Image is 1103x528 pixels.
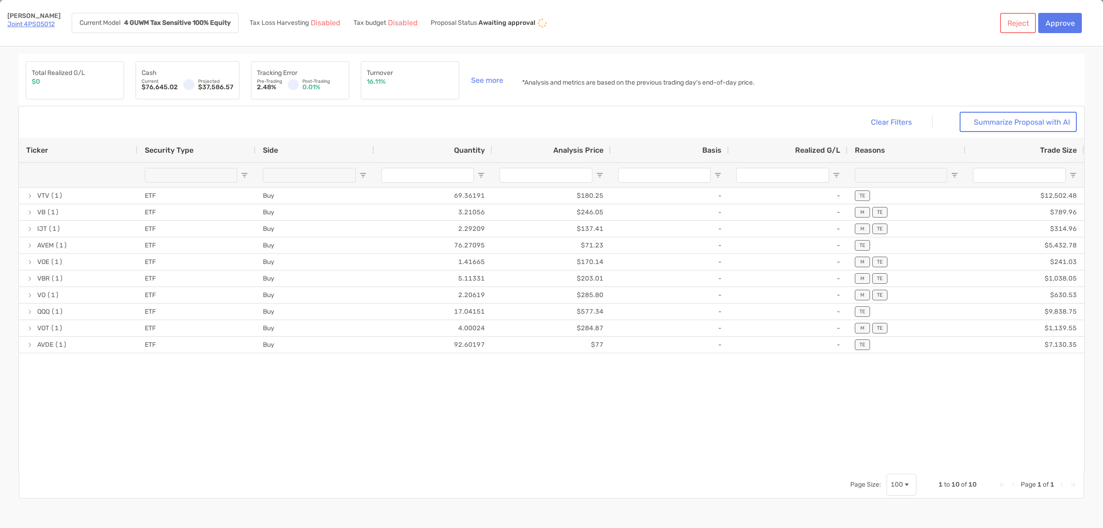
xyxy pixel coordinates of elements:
[1040,146,1077,155] span: Trade Size
[859,309,865,315] p: TE
[37,271,50,286] span: VBR
[137,304,256,320] div: ETF
[492,254,611,270] div: $170.14
[961,481,967,488] span: of
[611,287,729,303] div: -
[877,325,883,331] p: TE
[968,481,977,488] span: 10
[374,287,492,303] div: 2.20619
[374,237,492,253] div: 76.27095
[198,84,233,91] p: $37,586.57
[142,84,178,91] p: $76,645.02
[492,204,611,220] div: $246.05
[1000,13,1036,33] button: Reject
[500,168,592,183] input: Analysis Price Filter Input
[124,19,231,27] strong: 4 GUWM Tax Sensitive 100% Equity
[55,238,68,253] span: (1)
[51,188,63,203] span: (1)
[973,168,1066,183] input: Trade Size Filter Input
[198,79,233,84] p: Projected
[137,221,256,237] div: ETF
[492,221,611,237] div: $137.41
[257,79,282,84] p: Pre-Trading
[256,270,374,287] div: Buy
[1021,481,1036,488] span: Page
[478,172,485,179] button: Open Filter Menu
[864,112,926,132] button: Clear Filters
[51,271,63,286] span: (1)
[374,337,492,353] div: 92.60197
[795,146,840,155] span: Realized G/L
[966,237,1084,253] div: $5,432.78
[860,226,864,232] p: M
[951,481,960,488] span: 10
[7,13,61,19] p: [PERSON_NAME]
[32,67,85,79] p: Total Realized G/L
[611,270,729,287] div: -
[454,146,485,155] span: Quantity
[492,188,611,204] div: $180.25
[302,79,343,84] p: Post-Trading
[7,20,55,28] a: Joint 4PS05012
[1069,172,1077,179] button: Open Filter Menu
[1037,481,1041,488] span: 1
[887,474,916,496] div: Page Size
[938,481,943,488] span: 1
[729,221,847,237] div: -
[860,259,864,265] p: M
[37,205,45,220] span: VB
[611,320,729,336] div: -
[537,17,548,29] img: icon status
[257,84,282,91] p: 2.48%
[374,221,492,237] div: 2.29209
[596,172,603,179] button: Open Filter Menu
[966,254,1084,270] div: $241.03
[966,320,1084,336] div: $1,139.55
[32,79,40,85] p: $0
[966,287,1084,303] div: $630.53
[966,270,1084,287] div: $1,038.05
[850,481,881,488] div: Page Size:
[374,188,492,204] div: 69.36191
[859,193,865,199] p: TE
[367,67,393,79] p: Turnover
[729,320,847,336] div: -
[492,270,611,287] div: $203.01
[47,205,59,220] span: (1)
[1050,481,1054,488] span: 1
[137,204,256,220] div: ETF
[241,172,248,179] button: Open Filter Menu
[48,221,61,236] span: (1)
[736,168,829,183] input: Realized G/L Filter Input
[553,146,603,155] span: Analysis Price
[492,337,611,353] div: $77
[137,287,256,303] div: ETF
[478,19,535,27] p: Awaiting approval
[492,320,611,336] div: $284.87
[618,168,711,183] input: Basis Filter Input
[37,287,45,303] span: VO
[37,321,49,336] span: VOT
[137,188,256,204] div: ETF
[47,287,59,303] span: (1)
[891,481,903,488] div: 100
[966,188,1084,204] div: $12,502.48
[256,304,374,320] div: Buy
[999,481,1006,488] div: First Page
[611,337,729,353] div: -
[860,292,864,298] p: M
[381,168,474,183] input: Quantity Filter Input
[256,237,374,253] div: Buy
[729,304,847,320] div: -
[960,112,1077,132] button: Summarize Proposal with AI
[37,188,49,203] span: VTV
[142,79,178,84] p: Current
[966,221,1084,237] div: $314.96
[729,204,847,220] div: -
[55,337,67,352] span: (1)
[966,204,1084,220] div: $789.96
[860,325,864,331] p: M
[142,67,157,79] p: Cash
[80,20,120,26] p: Current Model
[877,275,883,281] p: TE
